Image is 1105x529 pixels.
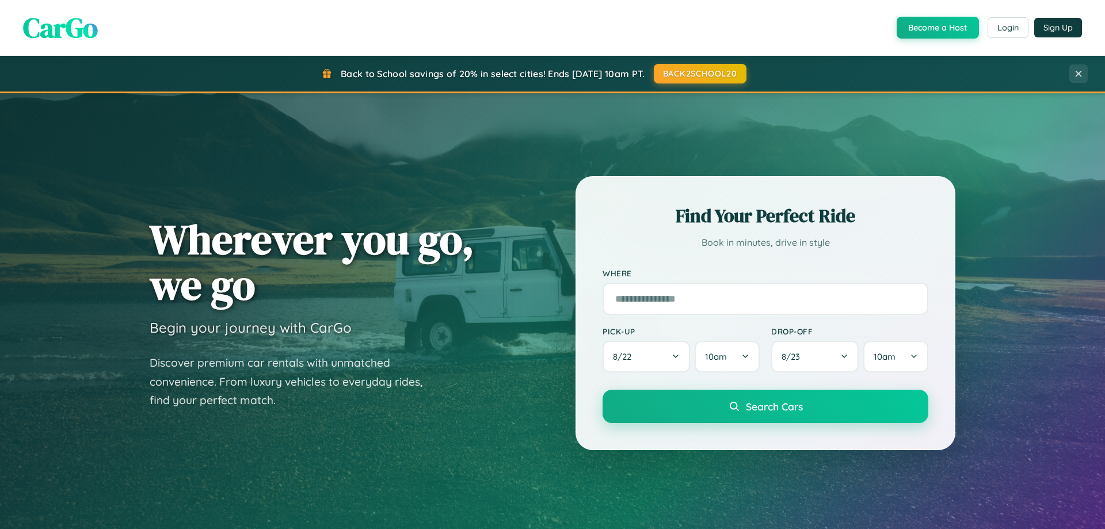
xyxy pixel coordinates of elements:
span: Search Cars [746,400,803,413]
span: Back to School savings of 20% in select cities! Ends [DATE] 10am PT. [341,68,645,79]
button: Become a Host [897,17,979,39]
p: Discover premium car rentals with unmatched convenience. From luxury vehicles to everyday rides, ... [150,353,437,410]
span: 10am [874,351,896,362]
button: 8/23 [771,341,859,372]
button: Login [988,17,1028,38]
h1: Wherever you go, we go [150,216,474,307]
label: Drop-off [771,326,928,336]
span: CarGo [23,9,98,47]
span: 10am [705,351,727,362]
button: 10am [695,341,760,372]
button: Sign Up [1034,18,1082,37]
label: Pick-up [603,326,760,336]
span: 8 / 22 [613,351,637,362]
h2: Find Your Perfect Ride [603,203,928,229]
p: Book in minutes, drive in style [603,234,928,251]
button: 8/22 [603,341,690,372]
button: BACK2SCHOOL20 [654,64,746,83]
label: Where [603,268,928,278]
span: 8 / 23 [782,351,806,362]
button: Search Cars [603,390,928,423]
h3: Begin your journey with CarGo [150,319,352,336]
button: 10am [863,341,928,372]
